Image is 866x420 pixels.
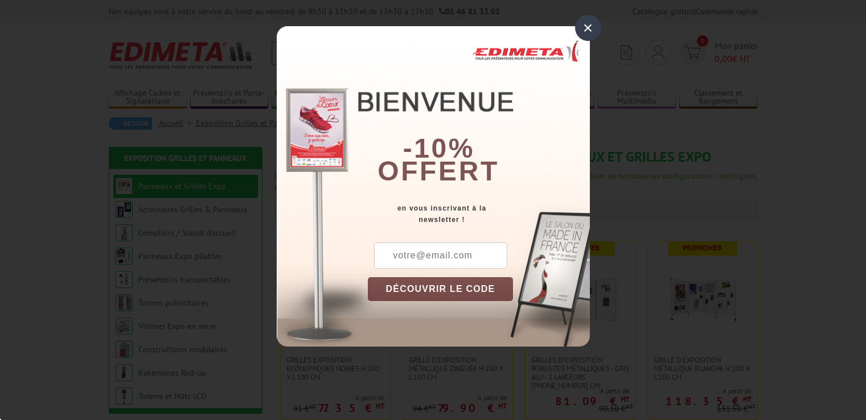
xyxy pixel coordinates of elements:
[377,156,499,186] font: offert
[368,277,514,301] button: DÉCOUVRIR LE CODE
[575,15,601,41] div: ×
[403,133,475,163] b: -10%
[374,242,507,269] input: votre@email.com
[368,203,590,225] div: en vous inscrivant à la newsletter !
